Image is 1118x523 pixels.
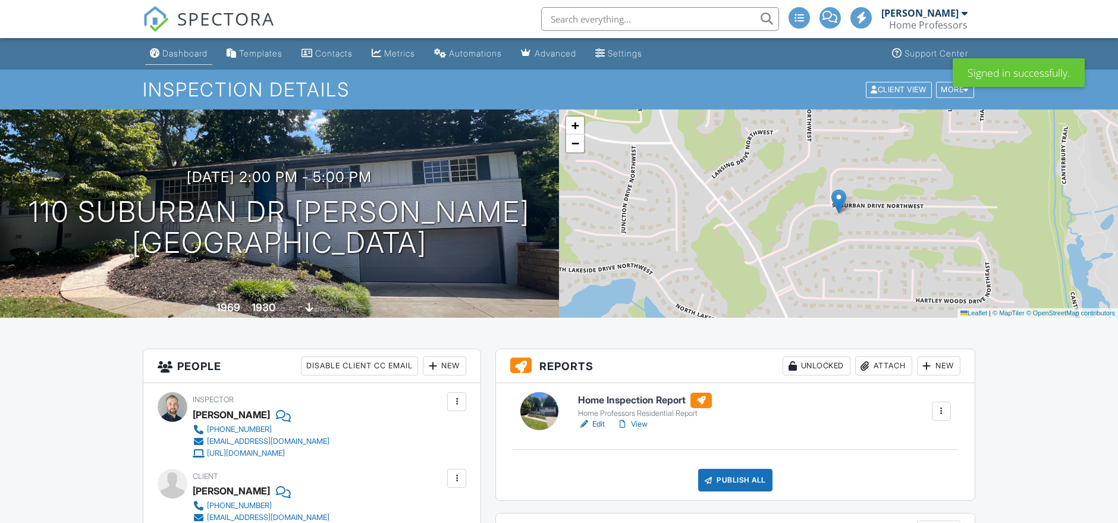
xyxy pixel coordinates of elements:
span: Client [193,472,218,481]
a: Settings [591,43,647,65]
img: Marker [831,189,846,214]
div: Unlocked [783,356,850,375]
span: sq. ft. [278,304,294,313]
span: basement [316,304,348,313]
a: Automations (Advanced) [429,43,507,65]
div: Attach [855,356,912,375]
div: Metrics [384,48,415,58]
div: Templates [239,48,282,58]
div: More [936,82,975,98]
div: [PERSON_NAME] [193,482,270,500]
div: [PERSON_NAME] [881,7,959,19]
a: Advanced [516,43,581,65]
span: | [989,309,991,317]
div: 1969 [217,301,241,314]
h1: 110 Suburban Dr [PERSON_NAME] [GEOGRAPHIC_DATA] [29,196,530,259]
a: Leaflet [960,309,987,317]
a: Edit [578,418,605,430]
a: Contacts [297,43,357,65]
span: SPECTORA [177,6,275,31]
span: + [571,118,579,133]
h6: Home Inspection Report [578,393,712,408]
div: [PHONE_NUMBER] [207,501,272,511]
div: Disable Client CC Email [301,356,418,375]
a: © OpenStreetMap contributors [1026,309,1115,317]
div: Support Center [905,48,968,58]
a: Metrics [367,43,420,65]
a: Client View [865,84,935,93]
div: Home Professors Residential Report [578,409,712,418]
a: [EMAIL_ADDRESS][DOMAIN_NAME] [193,436,329,447]
a: View [617,418,648,430]
a: Zoom out [566,134,584,152]
div: New [423,356,466,375]
a: Templates [222,43,287,65]
div: Dashboard [162,48,208,58]
a: SPECTORA [143,16,275,41]
div: Home Professors [889,19,968,31]
div: [PERSON_NAME] [193,406,270,424]
div: New [917,356,960,375]
a: [URL][DOMAIN_NAME] [193,447,329,459]
div: Advanced [535,48,576,58]
a: Zoom in [566,117,584,134]
a: Dashboard [145,43,212,65]
a: [PHONE_NUMBER] [193,424,329,436]
div: 1930 [252,301,276,314]
div: Settings [608,48,642,58]
h3: [DATE] 2:00 pm - 5:00 pm [187,169,372,185]
a: Support Center [887,43,973,65]
span: − [571,136,579,151]
div: Client View [866,82,932,98]
div: [EMAIL_ADDRESS][DOMAIN_NAME] [207,437,329,446]
div: Signed in successfully. [953,58,1085,87]
h3: Reports [496,349,975,383]
div: Publish All [698,469,772,491]
img: The Best Home Inspection Software - Spectora [143,6,169,32]
a: © MapTiler [993,309,1025,317]
a: Home Inspection Report Home Professors Residential Report [578,393,712,419]
span: Built [202,304,215,313]
div: Automations [449,48,502,58]
span: Inspector [193,395,234,404]
input: Search everything... [541,7,779,31]
div: [EMAIL_ADDRESS][DOMAIN_NAME] [207,513,329,522]
div: Contacts [315,48,353,58]
div: [URL][DOMAIN_NAME] [207,449,285,458]
a: [PHONE_NUMBER] [193,500,329,512]
h3: People [143,349,481,383]
h1: Inspection Details [143,79,975,100]
div: [PHONE_NUMBER] [207,425,272,434]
